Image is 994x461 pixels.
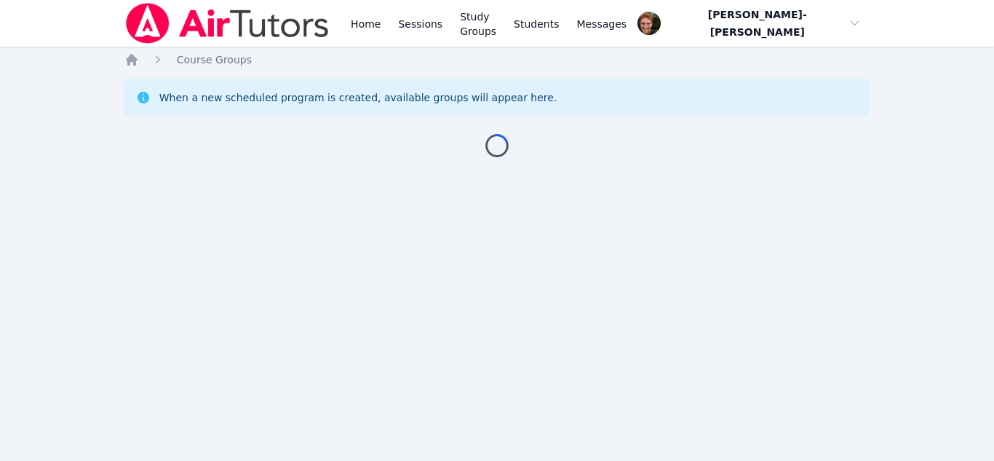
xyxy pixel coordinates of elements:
[159,90,557,105] div: When a new scheduled program is created, available groups will appear here.
[124,52,870,67] nav: Breadcrumb
[124,3,330,44] img: Air Tutors
[177,54,252,66] span: Course Groups
[577,17,627,31] span: Messages
[177,52,252,67] a: Course Groups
